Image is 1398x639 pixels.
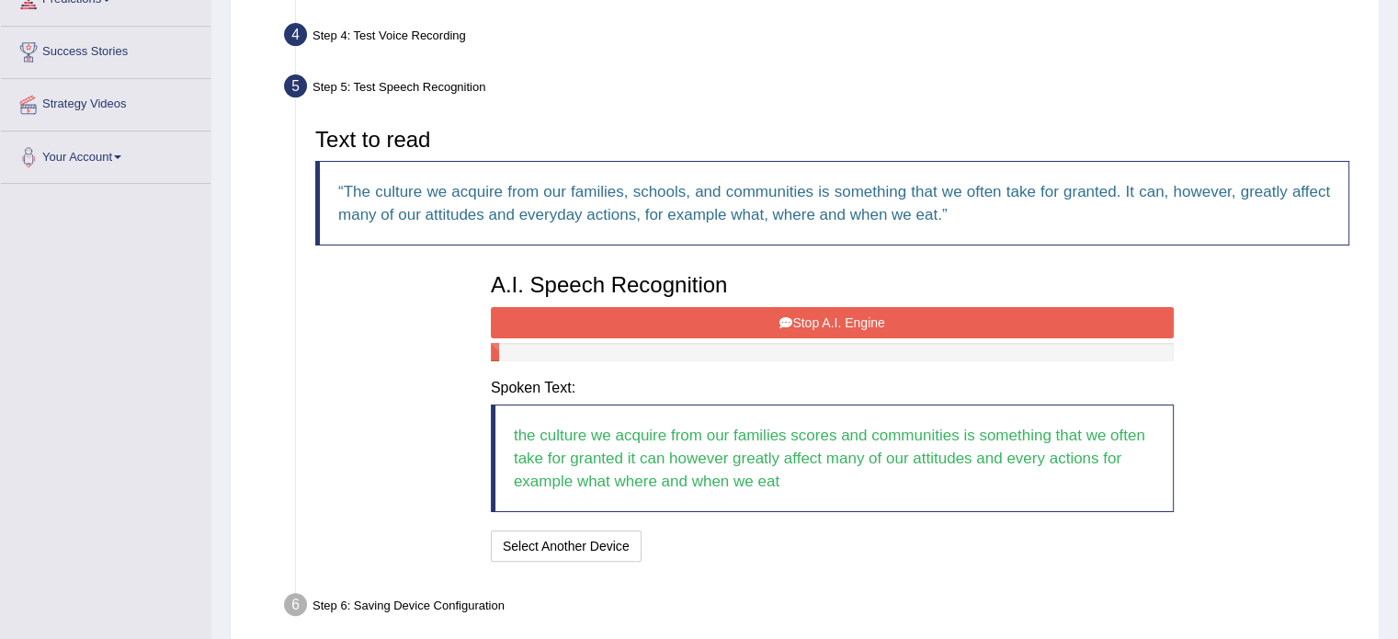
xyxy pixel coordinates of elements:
a: Success Stories [1,27,210,73]
a: Strategy Videos [1,79,210,125]
h3: A.I. Speech Recognition [491,273,1174,297]
h3: Text to read [315,128,1349,152]
h4: Spoken Text: [491,380,1174,396]
div: Step 5: Test Speech Recognition [276,69,1370,109]
button: Stop A.I. Engine [491,307,1174,338]
div: Step 6: Saving Device Configuration [276,588,1370,628]
q: The culture we acquire from our families, schools, and communities is something that we often tak... [338,183,1330,223]
a: Your Account [1,131,210,177]
div: Step 4: Test Voice Recording [276,17,1370,58]
button: Select Another Device [491,531,642,562]
blockquote: the culture we acquire from our families scores and communities is something that we often take f... [491,405,1174,512]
